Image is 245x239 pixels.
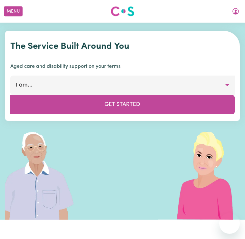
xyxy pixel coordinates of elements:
button: My Account [229,6,242,17]
img: Careseekers logo [111,5,134,17]
h1: The Service Built Around You [10,41,235,52]
a: Careseekers logo [111,4,134,19]
button: Menu [4,6,23,16]
button: I am... [10,76,235,95]
button: Get Started [10,95,235,114]
p: Aged care and disability support on your terms [10,63,235,70]
iframe: Button to launch messaging window [219,213,240,234]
